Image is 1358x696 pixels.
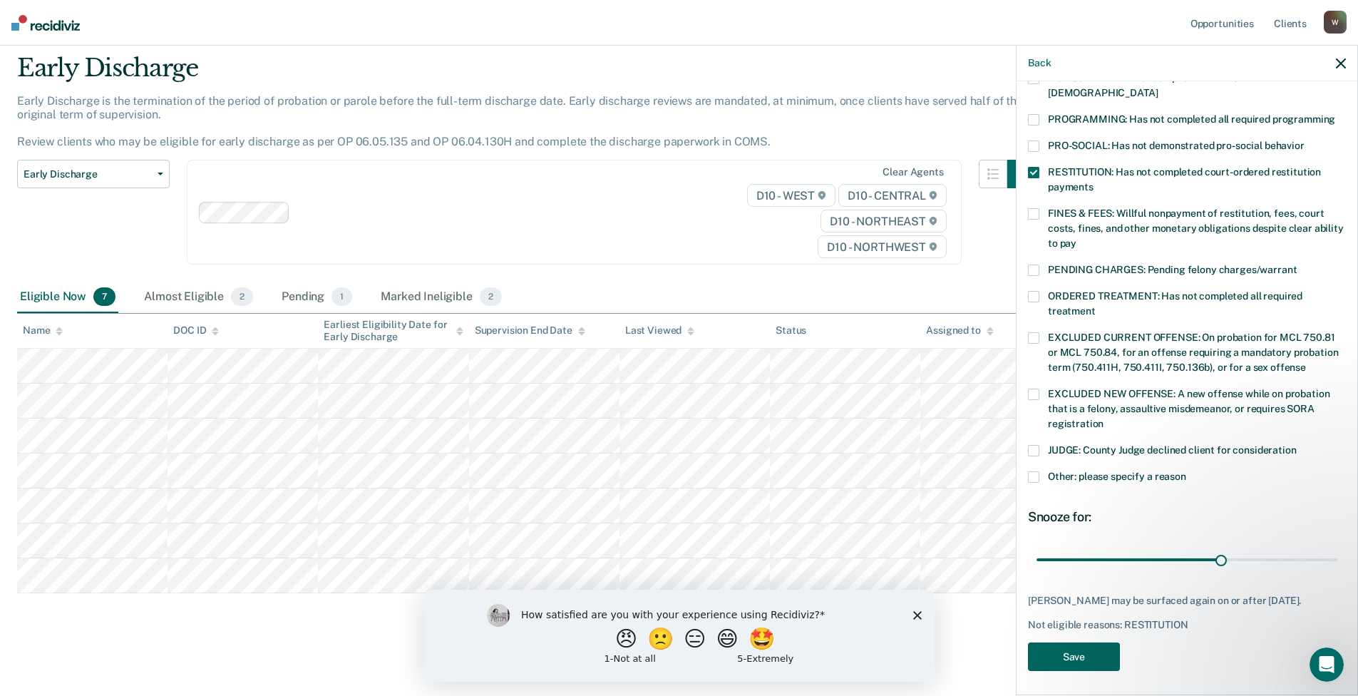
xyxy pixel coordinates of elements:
[173,324,219,337] div: DOC ID
[776,324,806,337] div: Status
[1048,388,1329,429] span: EXCLUDED NEW OFFENSE: A new offense while on probation that is a felony, assaultive misdemeanor, ...
[231,287,253,306] span: 2
[279,282,355,313] div: Pending
[1324,11,1347,34] div: W
[424,590,935,682] iframe: Survey by Kim from Recidiviz
[1048,208,1344,249] span: FINES & FEES: Willful nonpayment of restitution, fees, court costs, fines, and other monetary obl...
[480,287,502,306] span: 2
[1048,72,1238,98] span: NONCOMPLIANT: Not compliant with the [DEMOGRAPHIC_DATA]
[11,15,80,31] img: Recidiviz
[818,235,946,258] span: D10 - NORTHWEST
[747,184,835,207] span: D10 - WEST
[1028,509,1346,525] div: Snooze for:
[17,94,1029,149] p: Early Discharge is the termination of the period of probation or parole before the full-term disc...
[324,319,463,343] div: Earliest Eligibility Date for Early Discharge
[23,324,63,337] div: Name
[1028,619,1346,631] div: Not eligible reasons: RESTITUTION
[1048,332,1338,373] span: EXCLUDED CURRENT OFFENSE: On probation for MCL 750.81 or MCL 750.84, for an offense requiring a m...
[1048,264,1297,275] span: PENDING CHARGES: Pending felony charges/warrant
[821,210,946,232] span: D10 - NORTHEAST
[17,53,1036,94] div: Early Discharge
[17,282,118,313] div: Eligible Now
[883,166,943,178] div: Clear agents
[1048,140,1305,151] span: PRO-SOCIAL: Has not demonstrated pro-social behavior
[1048,471,1186,482] span: Other: please specify a reason
[625,324,694,337] div: Last Viewed
[93,287,115,306] span: 7
[475,324,585,337] div: Supervision End Date
[838,184,947,207] span: D10 - CENTRAL
[1028,57,1051,69] button: Back
[141,282,256,313] div: Almost Eligible
[24,168,152,180] span: Early Discharge
[1048,166,1321,193] span: RESTITUTION: Has not completed court-ordered restitution payments
[1048,290,1302,317] span: ORDERED TREATMENT: Has not completed all required treatment
[1310,648,1344,682] iframe: Intercom live chat
[331,287,352,306] span: 1
[1028,595,1346,607] div: [PERSON_NAME] may be surfaced again on or after [DATE].
[1048,113,1335,125] span: PROGRAMMING: Has not completed all required programming
[378,282,505,313] div: Marked Ineligible
[926,324,993,337] div: Assigned to
[1048,444,1297,456] span: JUDGE: County Judge declined client for consideration
[1028,643,1120,672] button: Save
